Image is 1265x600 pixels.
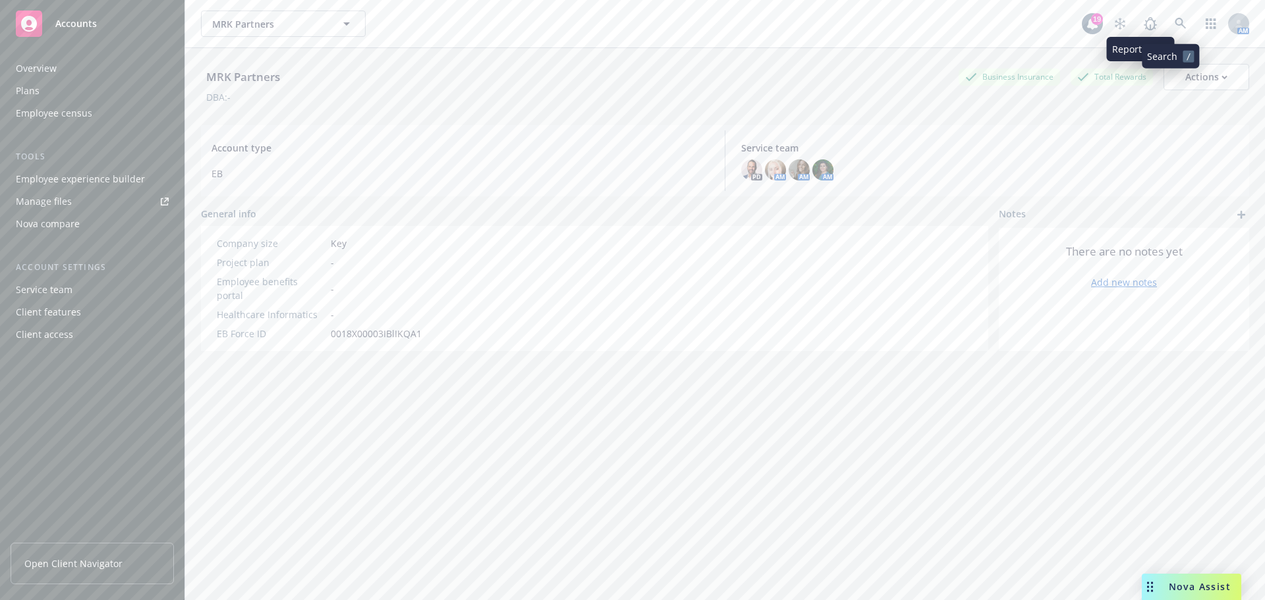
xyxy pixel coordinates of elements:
div: Total Rewards [1071,68,1153,85]
div: Project plan [217,256,325,269]
div: Employee benefits portal [217,275,325,302]
a: Accounts [11,5,174,42]
span: General info [201,207,256,221]
a: Stop snowing [1107,11,1133,37]
div: Manage files [16,191,72,212]
a: Nova compare [11,213,174,234]
span: Nova Assist [1169,582,1231,592]
a: Search [1167,11,1194,37]
div: Employee experience builder [16,169,145,190]
span: 0018X00003IBlIKQA1 [331,327,422,341]
a: Client features [11,302,174,323]
span: Accounts [55,18,97,29]
span: Notes [999,207,1026,223]
a: Switch app [1198,11,1224,37]
a: Plans [11,80,174,101]
a: Service team [11,279,174,300]
span: There are no notes yet [1066,244,1183,259]
a: Employee census [11,103,174,124]
div: Actions [1185,65,1227,90]
div: MRK Partners [201,68,285,86]
div: Business Insurance [959,68,1060,85]
span: - [331,256,334,269]
div: Tools [11,150,174,163]
div: Drag to move [1142,574,1158,600]
div: Company size [217,236,325,250]
div: Account settings [11,261,174,274]
span: Service team [741,141,1239,155]
img: photo [812,159,833,180]
div: Overview [16,58,57,79]
img: photo [741,159,762,180]
span: MRK Partners [212,17,326,31]
div: Employee census [16,103,92,124]
a: Employee experience builder [11,169,174,190]
span: Open Client Navigator [24,557,123,570]
img: photo [789,159,810,180]
div: Healthcare Informatics [217,308,325,321]
button: MRK Partners [201,11,366,37]
a: Overview [11,58,174,79]
div: Nova compare [16,213,80,234]
span: - [331,308,334,321]
div: Client features [16,302,81,323]
img: photo [765,159,786,180]
div: Client access [16,324,73,345]
button: Actions [1164,64,1249,90]
a: Manage files [11,191,174,212]
div: Plans [16,80,40,101]
a: Client access [11,324,174,345]
span: Key [331,236,347,250]
a: Report a Bug [1137,11,1164,37]
span: - [331,282,334,296]
div: Service team [16,279,72,300]
span: Account type [211,141,709,155]
span: EB [211,167,709,180]
div: DBA: - [206,90,231,104]
a: Add new notes [1091,275,1157,289]
a: add [1233,207,1249,223]
div: EB Force ID [217,327,325,341]
button: Nova Assist [1142,574,1241,600]
div: 19 [1091,13,1103,25]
